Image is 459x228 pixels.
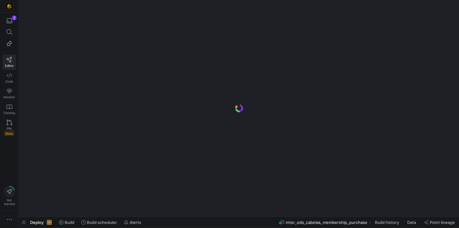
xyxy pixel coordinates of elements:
[404,217,420,228] button: Data
[375,220,399,225] span: Build history
[3,111,15,115] span: Catalog
[3,117,16,138] a: PRsBeta
[121,217,144,228] button: Alerts
[7,127,12,130] span: PRs
[3,95,15,99] span: Monitor
[430,220,455,225] span: Point lineage
[56,217,77,228] button: Build
[130,220,141,225] span: Alerts
[372,217,403,228] button: Build history
[4,198,15,206] span: Get started
[3,70,16,86] a: Code
[78,217,120,228] button: Build scheduler
[3,1,16,12] a: https://storage.googleapis.com/y42-prod-data-exchange/images/uAsz27BndGEK0hZWDFeOjoxA7jCwgK9jE472...
[3,101,16,117] a: Catalog
[234,104,244,113] img: logo.gif
[30,220,44,225] span: Deploy
[5,64,14,68] span: Editor
[4,131,14,136] span: Beta
[421,217,458,228] button: Point lineage
[5,79,13,83] span: Code
[3,86,16,101] a: Monitor
[3,15,16,26] button: 2
[407,220,416,225] span: Data
[3,54,16,70] a: Editor
[65,220,74,225] span: Build
[87,220,117,225] span: Build scheduler
[3,184,16,208] button: Getstarted
[12,15,17,20] div: 2
[286,220,367,225] span: inter_ods_cabelas_membership_purchase
[6,3,13,9] img: https://storage.googleapis.com/y42-prod-data-exchange/images/uAsz27BndGEK0hZWDFeOjoxA7jCwgK9jE472...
